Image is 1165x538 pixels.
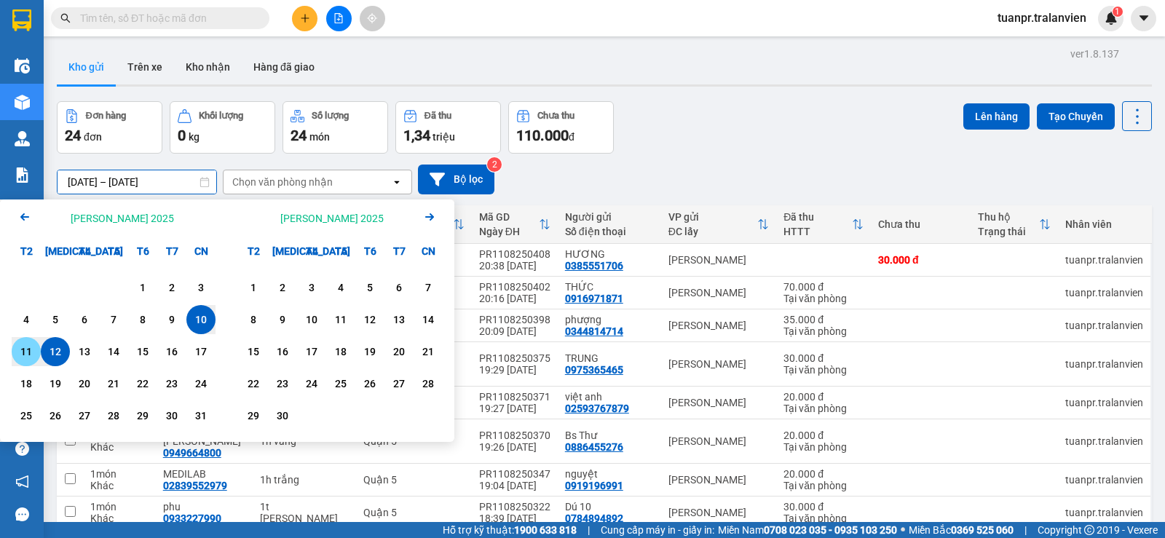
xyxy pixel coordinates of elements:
div: 0344814714 [565,325,623,337]
div: 23 [162,375,182,392]
div: Choose Thứ Sáu, tháng 08 1 2025. It's available. [128,273,157,302]
div: 18 [16,375,36,392]
div: 7 [418,279,438,296]
div: Choose Thứ Sáu, tháng 08 15 2025. It's available. [128,337,157,366]
div: 20.000 đ [783,468,864,480]
div: Selected start date. Chủ Nhật, tháng 08 10 2025. It's available. [186,305,216,334]
div: 15 [243,343,264,360]
div: CN [186,237,216,266]
div: Choose Thứ Sáu, tháng 08 29 2025. It's available. [128,401,157,430]
input: Tìm tên, số ĐT hoặc mã đơn [80,10,252,26]
button: Kho gửi [57,50,116,84]
div: Choose Thứ Hai, tháng 09 29 2025. It's available. [239,401,268,430]
div: 19 [45,375,66,392]
button: Khối lượng0kg [170,101,275,154]
div: tuanpr.tralanvien [1065,397,1143,408]
div: T2 [239,237,268,266]
div: 9 [272,311,293,328]
div: Khác [90,441,149,453]
button: Next month. [421,208,438,228]
div: Chọn văn phòng nhận [232,175,333,189]
span: aim [367,13,377,23]
div: Choose Chủ Nhật, tháng 08 3 2025. It's available. [186,273,216,302]
div: 26 [45,407,66,424]
div: Người gửi [565,211,654,223]
div: 16 [272,343,293,360]
div: 17 [301,343,322,360]
div: 24 [191,375,211,392]
div: tuanpr.tralanvien [1065,507,1143,518]
div: Choose Chủ Nhật, tháng 08 17 2025. It's available. [186,337,216,366]
span: file-add [333,13,344,23]
button: Hàng đã giao [242,50,326,84]
div: Choose Thứ Năm, tháng 08 14 2025. It's available. [99,337,128,366]
div: 10 [191,311,211,328]
div: Tại văn phòng [783,293,864,304]
div: Dú 10 [565,501,654,513]
div: PR1108250375 [479,352,550,364]
span: kg [189,131,200,143]
div: 17 [191,343,211,360]
div: 21 [418,343,438,360]
span: 1 [1115,7,1120,17]
div: Choose Thứ Bảy, tháng 08 23 2025. It's available. [157,369,186,398]
div: Selected end date. Thứ Ba, tháng 08 12 2025. It's available. [41,337,70,366]
div: Quận 5 [363,507,465,518]
div: Choose Thứ Sáu, tháng 08 22 2025. It's available. [128,369,157,398]
div: 19:04 [DATE] [479,480,550,491]
div: Tại văn phòng [783,364,864,376]
div: Choose Thứ Ba, tháng 09 30 2025. It's available. [268,401,297,430]
div: 0933227990 [163,513,221,524]
div: 1 [243,279,264,296]
div: 28 [418,375,438,392]
div: T6 [355,237,384,266]
div: T4 [70,237,99,266]
div: 1 [133,279,153,296]
div: 1h trắng [260,474,349,486]
div: Khác [90,480,149,491]
div: Choose Thứ Hai, tháng 08 25 2025. It's available. [12,401,41,430]
div: 1 món [90,468,149,480]
div: 6 [74,311,95,328]
div: Choose Thứ Bảy, tháng 08 2 2025. It's available. [157,273,186,302]
span: caret-down [1137,12,1150,25]
div: 31 [191,407,211,424]
div: 21 [103,375,124,392]
strong: 1900 633 818 [514,524,577,536]
div: tuanpr.tralanvien [1065,358,1143,370]
div: tuanpr.tralanvien [1065,254,1143,266]
div: [PERSON_NAME] [668,507,770,518]
span: plus [300,13,310,23]
div: Quận 5 [363,474,465,486]
div: 12 [360,311,380,328]
div: Choose Thứ Ba, tháng 09 9 2025. It's available. [268,305,297,334]
div: T7 [157,237,186,266]
div: 0975365465 [565,364,623,376]
div: 20:09 [DATE] [479,325,550,337]
svg: Arrow Right [421,208,438,226]
span: | [588,522,590,538]
div: Choose Thứ Năm, tháng 09 4 2025. It's available. [326,273,355,302]
div: 20:16 [DATE] [479,293,550,304]
div: [PERSON_NAME] [668,254,770,266]
div: Choose Chủ Nhật, tháng 09 21 2025. It's available. [414,337,443,366]
th: Toggle SortBy [661,205,777,244]
div: 22 [243,375,264,392]
div: Choose Thứ Hai, tháng 09 22 2025. It's available. [239,369,268,398]
button: Tạo Chuyến [1037,103,1115,130]
div: 35.000 đ [783,314,864,325]
div: 5 [45,311,66,328]
div: [PERSON_NAME] [668,435,770,447]
div: Choose Chủ Nhật, tháng 08 24 2025. It's available. [186,369,216,398]
div: Đã thu [783,211,852,223]
span: 0 [178,127,186,144]
div: PR1108250347 [479,468,550,480]
div: ĐC lấy [668,226,758,237]
div: Choose Thứ Ba, tháng 09 16 2025. It's available. [268,337,297,366]
div: 15 [133,343,153,360]
div: Bs Thư [565,430,654,441]
button: Kho nhận [174,50,242,84]
div: 25 [16,407,36,424]
div: 3 [191,279,211,296]
button: Trên xe [116,50,174,84]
